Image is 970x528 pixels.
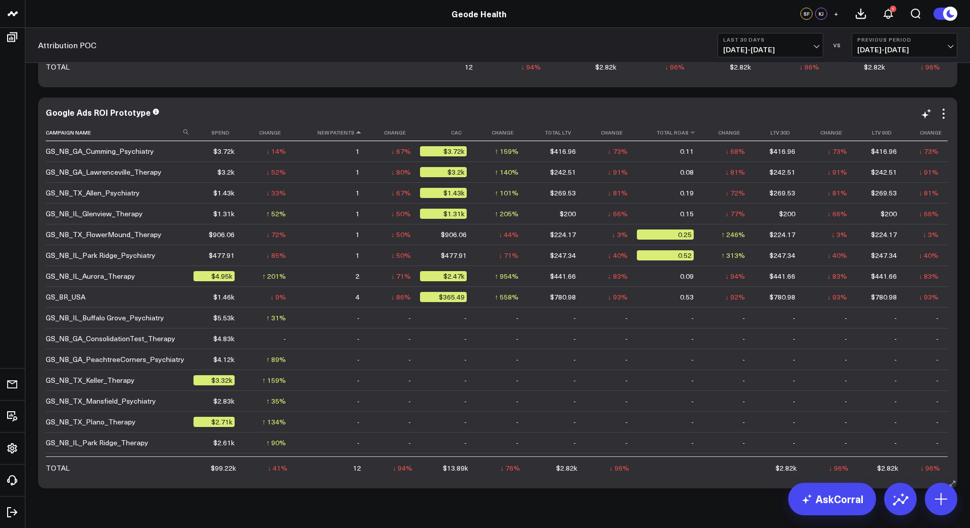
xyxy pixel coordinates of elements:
[211,463,236,473] div: $99.22k
[420,209,467,219] div: $1.31k
[769,146,795,156] div: $416.96
[213,313,235,323] div: $5.53k
[213,292,235,302] div: $1.46k
[793,438,795,448] div: -
[441,250,467,260] div: $477.91
[852,33,957,57] button: Previous Period[DATE]-[DATE]
[266,396,286,406] div: ↑ 35%
[266,209,286,219] div: ↑ 52%
[625,438,628,448] div: -
[725,292,745,302] div: ↓ 92%
[213,334,235,344] div: $4.83k
[845,396,847,406] div: -
[441,229,467,240] div: $906.06
[827,146,847,156] div: ↓ 73%
[573,375,576,385] div: -
[871,167,897,177] div: $242.51
[894,417,897,427] div: -
[516,334,519,344] div: -
[637,124,703,141] th: Total Roas
[355,167,360,177] div: 1
[573,334,576,344] div: -
[244,124,296,141] th: Change
[46,62,70,72] div: TOTAL
[268,463,287,473] div: ↓ 41%
[608,167,628,177] div: ↓ 91%
[266,354,286,365] div: ↑ 89%
[845,354,847,365] div: -
[464,375,467,385] div: -
[266,188,286,198] div: ↓ 33%
[38,40,96,51] a: Attribution POC
[550,250,576,260] div: $247.34
[46,354,184,365] div: GS_NB_GA_PeachtreeCorners_Psychiatry
[769,167,795,177] div: $242.51
[391,271,411,281] div: ↓ 71%
[793,375,795,385] div: -
[845,375,847,385] div: -
[262,375,286,385] div: ↑ 159%
[573,417,576,427] div: -
[680,188,694,198] div: 0.19
[919,271,939,281] div: ↓ 83%
[209,250,235,260] div: $477.91
[769,292,795,302] div: $780.98
[936,417,939,427] div: -
[919,209,939,219] div: ↓ 66%
[723,37,818,43] b: Last 30 Days
[516,313,519,323] div: -
[754,124,804,141] th: Ltv 30d
[443,463,468,473] div: $13.89k
[408,417,411,427] div: -
[703,124,755,141] th: Change
[721,229,745,240] div: ↑ 246%
[46,334,175,344] div: GS_NB_GA_ConsolidationTest_Therapy
[213,438,235,448] div: $2.61k
[46,107,151,118] div: Google Ads ROI Prototype
[353,463,361,473] div: 12
[516,417,519,427] div: -
[213,146,235,156] div: $3.72k
[691,438,694,448] div: -
[665,62,685,72] div: ↓ 96%
[923,229,939,240] div: ↓ 3%
[906,124,948,141] th: Change
[355,146,360,156] div: 1
[500,463,520,473] div: ↓ 76%
[408,438,411,448] div: -
[46,313,164,323] div: GS_NB_IL_Buffalo Grove_Psychiatry
[827,250,847,260] div: ↓ 40%
[46,188,140,198] div: GS_NB_TX_Allen_Psychiatry
[793,417,795,427] div: -
[420,124,476,141] th: Cac
[881,209,897,219] div: $200
[464,334,467,344] div: -
[845,313,847,323] div: -
[213,209,235,219] div: $1.31k
[266,167,286,177] div: ↓ 52%
[769,188,795,198] div: $269.53
[871,229,897,240] div: $224.17
[391,188,411,198] div: ↓ 67%
[408,375,411,385] div: -
[827,209,847,219] div: ↓ 66%
[193,271,235,281] div: $4.95k
[680,209,694,219] div: 0.15
[871,188,897,198] div: $269.53
[391,167,411,177] div: ↓ 80%
[769,250,795,260] div: $247.34
[608,146,628,156] div: ↓ 73%
[357,396,360,406] div: -
[560,209,576,219] div: $200
[213,188,235,198] div: $1.43k
[608,209,628,219] div: ↓ 66%
[270,292,286,302] div: ↓ 9%
[769,229,795,240] div: $224.17
[420,188,467,198] div: $1.43k
[919,292,939,302] div: ↓ 93%
[691,417,694,427] div: -
[357,375,360,385] div: -
[718,33,823,57] button: Last 30 Days[DATE]-[DATE]
[725,167,745,177] div: ↓ 81%
[266,229,286,240] div: ↓ 72%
